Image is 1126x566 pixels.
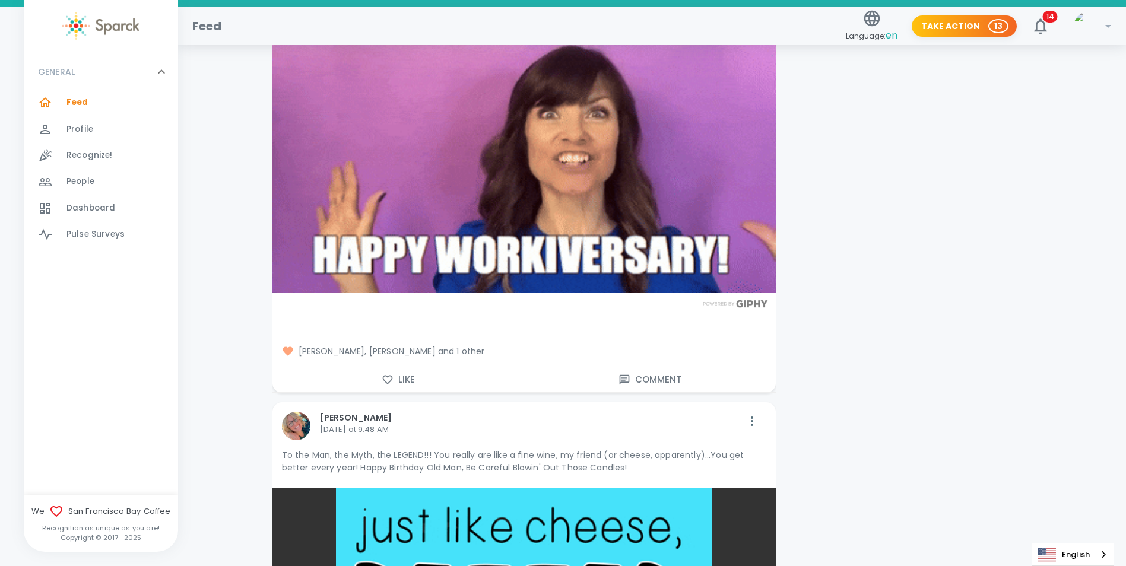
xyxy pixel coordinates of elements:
span: Dashboard [66,202,115,214]
p: To the Man, the Myth, the LEGEND!!! You really are like a fine wine, my friend (or cheese, appare... [282,449,766,473]
span: [PERSON_NAME], [PERSON_NAME] and 1 other [282,345,766,357]
span: Pulse Surveys [66,228,125,240]
div: GENERAL [24,54,178,90]
div: Language [1032,543,1114,566]
span: Profile [66,123,93,135]
span: Recognize! [66,150,113,161]
p: GENERAL [38,66,75,78]
span: en [886,28,897,42]
p: Recognition as unique as you are! [24,523,178,533]
span: Feed [66,97,88,109]
span: Language: [846,28,897,44]
p: Copyright © 2017 - 2025 [24,533,178,542]
img: Picture of David [1074,12,1102,40]
button: Language:en [841,5,902,47]
a: Profile [24,116,178,142]
a: Dashboard [24,195,178,221]
button: 14 [1026,12,1055,40]
button: Like [272,367,524,392]
a: English [1032,543,1114,565]
button: Take Action 13 [912,15,1017,37]
a: Recognize! [24,142,178,168]
a: Sparck logo [24,12,178,40]
span: People [66,176,94,187]
a: Pulse Surveys [24,221,178,247]
button: Comment [524,367,776,392]
img: Powered by GIPHY [700,300,771,307]
a: People [24,168,178,195]
img: Picture of Emily Eaton [282,412,310,440]
p: [PERSON_NAME] [320,412,743,424]
a: Feed [24,90,178,116]
p: 13 [994,20,1003,32]
span: 14 [1043,11,1058,23]
aside: Language selected: English [1032,543,1114,566]
span: We San Francisco Bay Coffee [24,504,178,519]
div: GENERAL [24,90,178,252]
h1: Feed [192,17,222,36]
p: [DATE] at 9:48 AM [320,424,743,435]
img: Sparck logo [62,12,139,40]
